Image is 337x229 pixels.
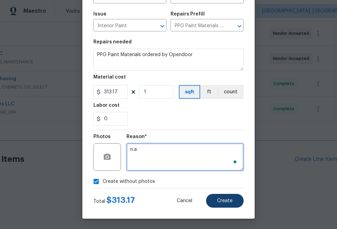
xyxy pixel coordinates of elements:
[235,21,244,31] button: Open
[200,85,218,99] button: ft
[166,194,203,208] button: Cancel
[93,12,106,17] h5: Issue
[206,194,244,208] button: Create
[93,197,135,205] div: Total
[157,21,167,31] button: Open
[93,75,126,80] h5: Material cost
[93,40,132,44] h5: Repairs needed
[126,134,147,139] h5: Reason*
[93,103,120,108] h5: Labor cost
[93,134,111,139] h5: Photos
[126,143,244,171] textarea: To enrich screen reader interactions, please activate Accessibility in Grammarly extension settings
[106,196,135,204] span: $ 313.17
[218,85,244,99] button: count
[171,12,205,17] h5: Repairs Prefill
[93,49,244,71] textarea: PPG Paint Materials ordered by Opendoor
[177,198,192,204] span: Cancel
[179,85,200,99] button: sqft
[103,178,155,185] span: Create without photos
[217,198,233,204] span: Create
